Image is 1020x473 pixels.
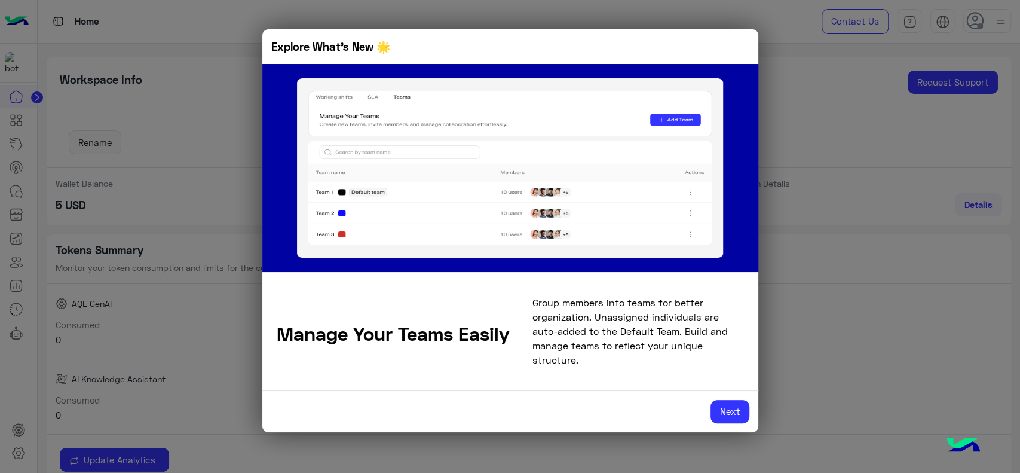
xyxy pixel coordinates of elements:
h5: Manage Your Teams Easily [277,322,532,346]
p: Group members into teams for better organization. Unassigned individuals are auto-added to the De... [532,295,743,367]
img: hulul-logo.png [942,425,984,467]
h5: Explore What’s New 🌟 [271,38,390,55]
img: team-list [297,78,724,258]
button: Next [710,400,749,424]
